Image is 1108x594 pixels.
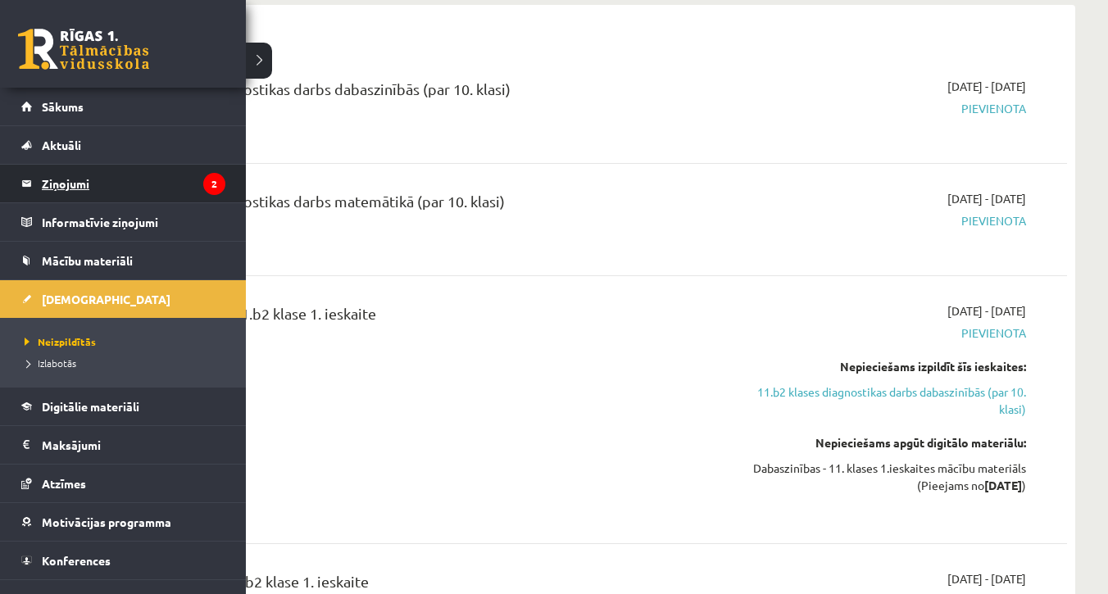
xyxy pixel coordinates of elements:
div: Dabaszinības - 11. klases 1.ieskaites mācību materiāls (Pieejams no ) [742,460,1026,494]
a: Motivācijas programma [21,503,225,541]
span: Neizpildītās [20,335,96,348]
span: Pievienota [742,100,1026,117]
a: Izlabotās [20,356,229,370]
div: 11.b2 klases diagnostikas darbs dabaszinībās (par 10. klasi) [123,78,717,108]
strong: [DATE] [984,478,1022,492]
span: Izlabotās [20,356,76,370]
legend: Ziņojumi [42,165,225,202]
span: Mācību materiāli [42,253,133,268]
span: [DATE] - [DATE] [947,190,1026,207]
a: 11.b2 klases diagnostikas darbs dabaszinībās (par 10. klasi) [742,383,1026,418]
span: Sākums [42,99,84,114]
a: [DEMOGRAPHIC_DATA] [21,280,225,318]
span: Aktuāli [42,138,81,152]
legend: Informatīvie ziņojumi [42,203,225,241]
span: Konferences [42,553,111,568]
a: Digitālie materiāli [21,388,225,425]
span: [DATE] - [DATE] [947,570,1026,587]
a: Informatīvie ziņojumi [21,203,225,241]
div: 11.b2 klases diagnostikas darbs matemātikā (par 10. klasi) [123,190,717,220]
div: Dabaszinības JK 11.b2 klase 1. ieskaite [123,302,717,333]
div: Nepieciešams izpildīt šīs ieskaites: [742,358,1026,375]
a: Ziņojumi2 [21,165,225,202]
span: Pievienota [742,212,1026,229]
a: Sākums [21,88,225,125]
legend: Maksājumi [42,426,225,464]
span: [DEMOGRAPHIC_DATA] [42,292,170,306]
a: Neizpildītās [20,334,229,349]
span: Digitālie materiāli [42,399,139,414]
span: [DATE] - [DATE] [947,302,1026,320]
a: Aktuāli [21,126,225,164]
span: Atzīmes [42,476,86,491]
a: Rīgas 1. Tālmācības vidusskola [18,29,149,70]
a: Maksājumi [21,426,225,464]
span: Pievienota [742,324,1026,342]
a: Mācību materiāli [21,242,225,279]
span: Motivācijas programma [42,515,171,529]
div: Nepieciešams apgūt digitālo materiālu: [742,434,1026,451]
a: Konferences [21,542,225,579]
i: 2 [203,173,225,195]
span: [DATE] - [DATE] [947,78,1026,95]
a: Atzīmes [21,465,225,502]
